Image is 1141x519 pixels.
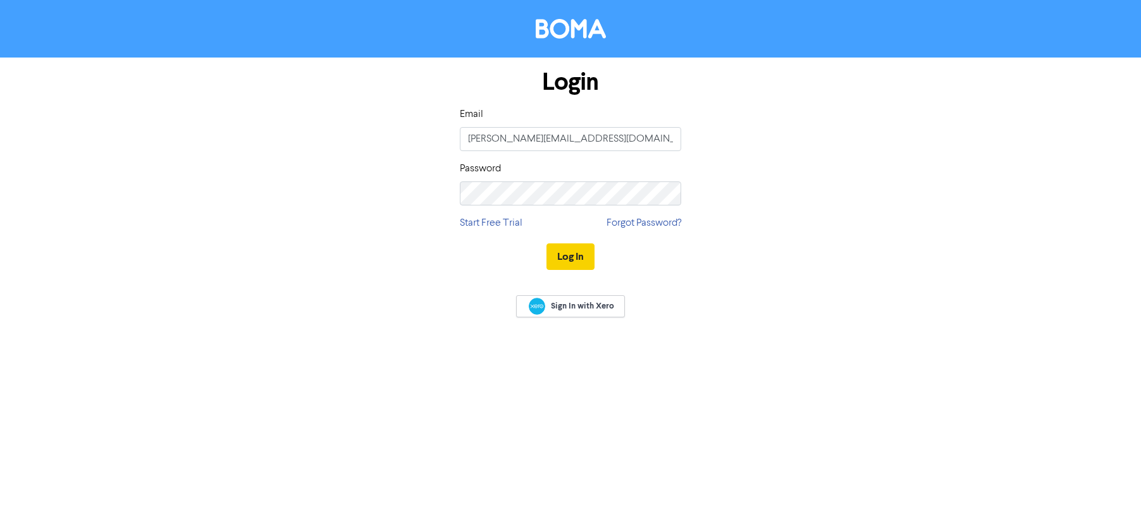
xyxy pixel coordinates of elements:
img: Xero logo [529,298,545,315]
label: Password [460,161,501,176]
iframe: Chat Widget [1078,458,1141,519]
a: Start Free Trial [460,216,522,231]
label: Email [460,107,483,122]
a: Forgot Password? [607,216,681,231]
h1: Login [460,68,681,97]
a: Sign In with Xero [516,295,625,317]
span: Sign In with Xero [551,300,614,312]
img: BOMA Logo [536,19,606,39]
button: Log In [546,243,595,270]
